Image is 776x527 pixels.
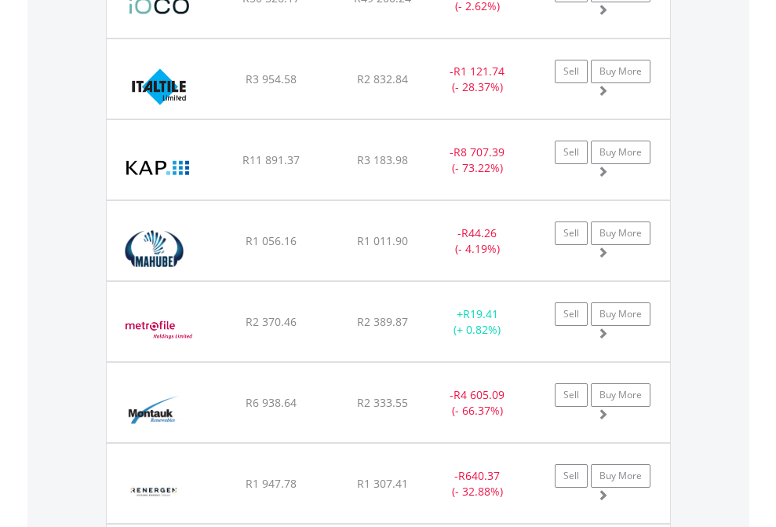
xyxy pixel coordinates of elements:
[555,60,588,83] a: Sell
[115,463,194,519] img: EQU.ZA.REN.png
[458,468,500,483] span: R640.37
[357,152,408,167] span: R3 183.98
[454,64,505,79] span: R1 121.74
[115,221,194,276] img: EQU.ZA.MHB.png
[357,476,408,491] span: R1 307.41
[357,71,408,86] span: R2 832.84
[555,383,588,407] a: Sell
[463,306,498,321] span: R19.41
[591,141,650,164] a: Buy More
[555,141,588,164] a: Sell
[591,60,650,83] a: Buy More
[591,302,650,326] a: Buy More
[591,383,650,407] a: Buy More
[115,140,203,196] img: EQU.ZA.KAP.png
[591,221,650,245] a: Buy More
[115,302,203,357] img: EQU.ZA.MFL.png
[428,145,526,176] div: - (- 73.22%)
[357,395,408,410] span: R2 333.55
[115,59,203,115] img: EQU.ZA.ITE.png
[246,233,297,248] span: R1 056.16
[428,468,526,500] div: - (- 32.88%)
[357,314,408,329] span: R2 389.87
[555,464,588,488] a: Sell
[428,64,526,95] div: - (- 28.37%)
[454,387,505,402] span: R4 605.09
[454,145,505,159] span: R8 707.39
[555,221,588,245] a: Sell
[242,152,300,167] span: R11 891.37
[428,387,526,419] div: - (- 66.37%)
[591,464,650,488] a: Buy More
[246,71,297,86] span: R3 954.58
[357,233,408,248] span: R1 011.90
[428,225,526,257] div: - (- 4.19%)
[246,395,297,410] span: R6 938.64
[246,314,297,329] span: R2 370.46
[461,225,497,240] span: R44.26
[115,382,194,438] img: EQU.ZA.MKR.png
[246,476,297,491] span: R1 947.78
[555,302,588,326] a: Sell
[428,306,526,338] div: + (+ 0.82%)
